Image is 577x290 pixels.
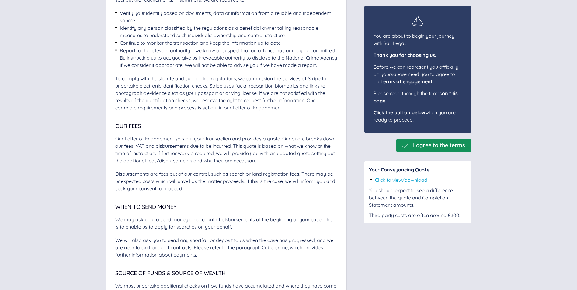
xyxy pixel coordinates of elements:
[374,33,454,46] span: You are about to begin your journey with Sail Legal.
[374,90,458,104] span: Please read through the terms .
[413,142,465,149] span: I agree to the terms
[374,109,425,116] span: Click the button below
[374,109,456,123] span: when you are ready to proceed.
[115,123,141,129] span: Our Fees
[374,52,436,58] span: Thank you for choosing us.
[120,9,337,24] div: Verify your identity based on documents, data or information from a reliable and independent source
[120,24,337,39] div: Identify any person classified by the regulations as a beneficial owner taking reasonable measure...
[115,135,337,164] div: Our Letter of Engagement sets out your transaction and provides a quote. Our quote breaks down ou...
[120,39,281,47] div: Continue to monitor the transaction and keep the information up to date
[369,212,467,219] div: Third party costs are often around £300.
[115,170,337,192] div: Disbursements are fees out of our control, such as search or land registration fees. There may be...
[369,167,429,173] span: Your Conveyancing Quote
[375,177,427,183] a: Click to view/download
[374,64,458,85] span: Before we can represent you officially on your sale we need you to agree to our .
[115,203,176,210] span: When to send money
[115,216,337,230] div: We may ask you to send money on account of disbursements at the beginning of your case. This is t...
[369,187,467,209] div: You should expect to see a difference between the quote and Completion Statement amounts.
[115,75,337,111] div: To comply with the statute and supporting regulations, we commission the services of Stripe to un...
[115,236,337,258] div: We will also ask you to send any shortfall or deposit to us when the case has progressed, and we ...
[120,47,337,69] div: Report to the relevant authority if we know or suspect that an offence has or may be committed. B...
[115,270,226,277] span: Source of Funds & Source of Wealth
[381,78,433,85] span: terms of engagement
